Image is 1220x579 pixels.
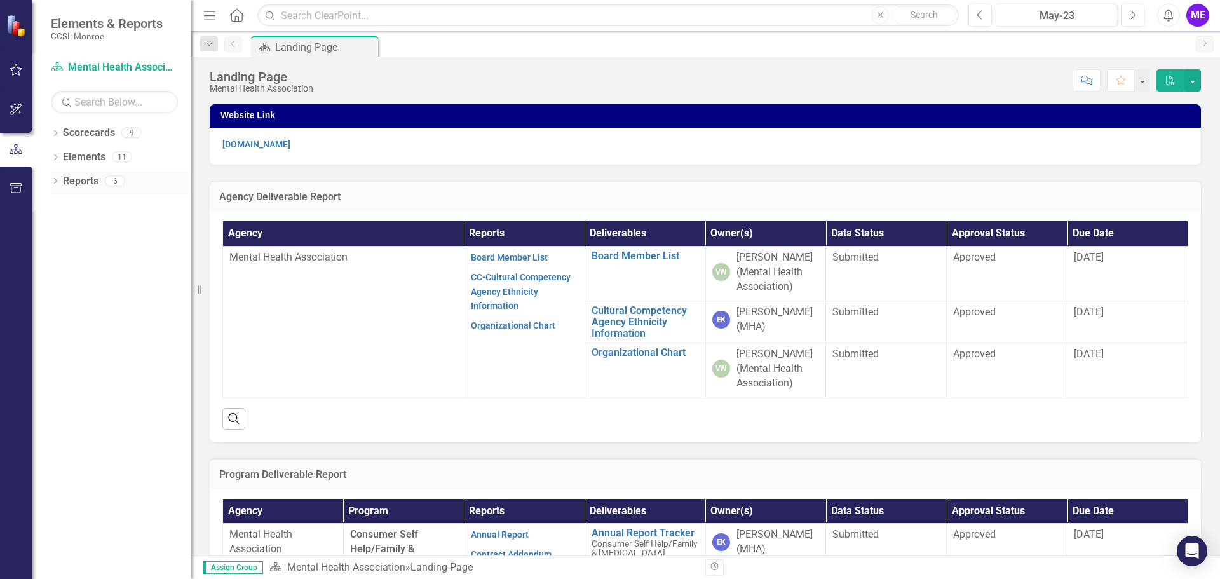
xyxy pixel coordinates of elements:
[947,246,1067,301] td: Double-Click to Edit
[826,246,947,301] td: Double-Click to Edit
[947,524,1067,572] td: Double-Click to Edit
[63,174,98,189] a: Reports
[51,16,163,31] span: Elements & Reports
[471,320,555,330] a: Organizational Chart
[269,561,696,575] div: »
[832,306,879,318] span: Submitted
[105,175,125,186] div: 6
[1177,536,1207,566] div: Open Intercom Messenger
[736,305,820,334] div: [PERSON_NAME] (MHA)
[1074,348,1104,360] span: [DATE]
[275,39,375,55] div: Landing Page
[826,524,947,572] td: Double-Click to Edit
[826,343,947,398] td: Double-Click to Edit
[585,343,705,398] td: Double-Click to Edit Right Click for Context Menu
[953,528,996,540] span: Approved
[1000,8,1113,24] div: May-23
[892,6,956,24] button: Search
[585,246,705,301] td: Double-Click to Edit Right Click for Context Menu
[585,524,705,572] td: Double-Click to Edit Right Click for Context Menu
[736,250,820,294] div: [PERSON_NAME] (Mental Health Association)
[592,250,699,262] a: Board Member List
[911,10,938,20] span: Search
[220,111,1195,120] h3: Website Link
[592,528,699,539] a: Annual Report Tracker
[203,561,263,574] span: Assign Group
[592,347,699,358] a: Organizational Chart
[712,533,730,551] div: EK
[210,84,313,93] div: Mental Health Association
[471,549,552,559] a: Contract Addendum
[996,4,1118,27] button: May-23
[257,4,959,27] input: Search ClearPoint...
[712,360,730,378] div: VW
[736,528,820,557] div: [PERSON_NAME] (MHA)
[219,469,1191,480] h3: Program Deliverable Report
[51,60,178,75] a: Mental Health Association
[112,152,132,163] div: 11
[953,306,996,318] span: Approved
[947,343,1067,398] td: Double-Click to Edit
[229,250,457,265] p: Mental Health Association
[471,272,571,311] a: CC-Cultural Competency Agency Ethnicity Information
[1074,528,1104,540] span: [DATE]
[712,311,730,329] div: EK
[51,91,178,113] input: Search Below...
[63,150,105,165] a: Elements
[832,251,879,263] span: Submitted
[832,528,879,540] span: Submitted
[471,252,548,262] a: Board Member List
[410,561,473,573] div: Landing Page
[1074,306,1104,318] span: [DATE]
[63,126,115,140] a: Scorecards
[229,528,337,557] p: Mental Health Association
[832,348,879,360] span: Submitted
[712,263,730,281] div: VW
[592,538,697,568] span: Consumer Self Help/Family & [MEDICAL_DATA] Services
[222,139,290,149] a: [DOMAIN_NAME]
[736,347,820,391] div: [PERSON_NAME] (Mental Health Association)
[953,348,996,360] span: Approved
[210,70,313,84] div: Landing Page
[121,128,142,139] div: 9
[471,529,529,540] a: Annual Report
[1074,251,1104,263] span: [DATE]
[6,14,29,36] img: ClearPoint Strategy
[947,301,1067,343] td: Double-Click to Edit
[51,31,163,41] small: CCSI: Monroe
[826,301,947,343] td: Double-Click to Edit
[219,191,1191,203] h3: Agency Deliverable Report
[287,561,405,573] a: Mental Health Association
[953,251,996,263] span: Approved
[592,305,699,339] a: Cultural Competency Agency Ethnicity Information
[1186,4,1209,27] button: ME
[585,301,705,343] td: Double-Click to Edit Right Click for Context Menu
